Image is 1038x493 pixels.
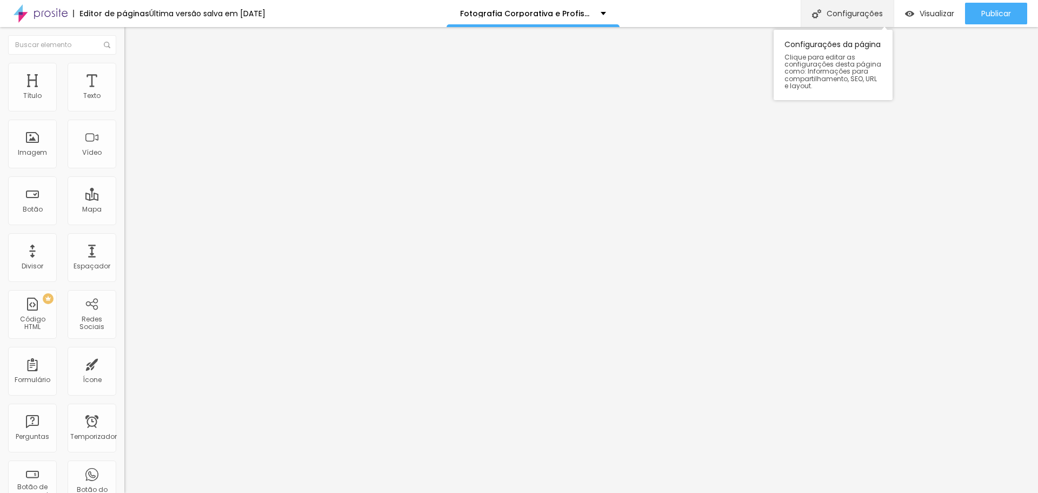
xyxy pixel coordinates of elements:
[8,35,116,55] input: Buscar elemento
[15,375,50,384] font: Formulário
[82,205,102,214] font: Mapa
[784,52,881,90] font: Clique para editar as configurações desta página como: Informações para compartilhamento, SEO, UR...
[920,8,954,19] font: Visualizar
[18,148,47,157] font: Imagem
[812,9,821,18] img: Ícone
[74,261,110,271] font: Espaçador
[20,314,45,331] font: Código HTML
[149,8,265,19] font: Última versão salva em [DATE]
[82,148,102,157] font: Vídeo
[83,91,101,100] font: Texto
[905,9,914,18] img: view-1.svg
[83,375,102,384] font: Ícone
[23,91,42,100] font: Título
[23,205,43,214] font: Botão
[70,432,117,441] font: Temporizador
[79,314,104,331] font: Redes Sociais
[79,8,149,19] font: Editor de páginas
[16,432,49,441] font: Perguntas
[784,39,881,50] font: Configurações da página
[22,261,43,271] font: Divisor
[124,27,1038,493] iframe: Editor
[460,8,608,19] font: Fotografia Corporativa e Profissional
[827,8,883,19] font: Configurações
[981,8,1011,19] font: Publicar
[104,42,110,48] img: Ícone
[965,3,1027,24] button: Publicar
[894,3,965,24] button: Visualizar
